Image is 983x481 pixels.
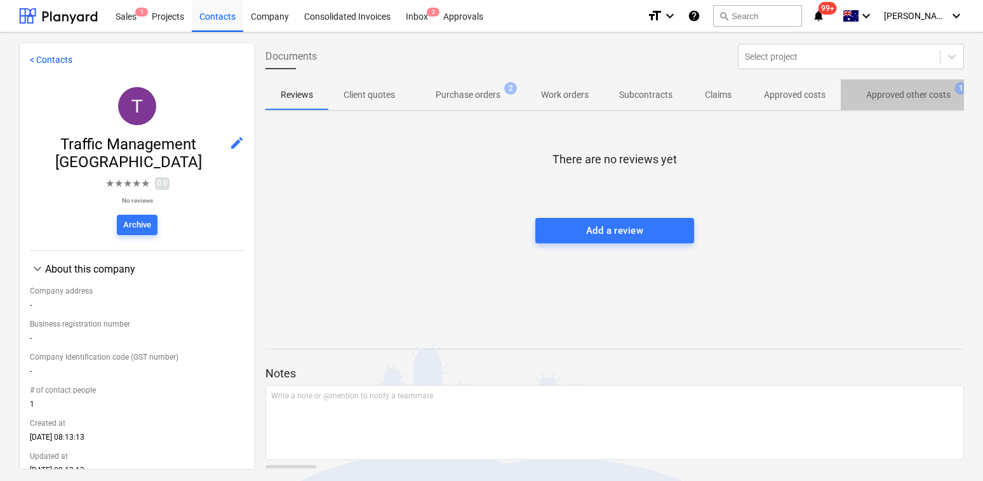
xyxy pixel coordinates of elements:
span: search [719,11,729,21]
div: - [30,367,244,381]
span: 0.0 [155,177,170,189]
p: Approved costs [764,88,826,102]
div: Archive [123,218,151,233]
p: Work orders [541,88,589,102]
i: keyboard_arrow_down [859,8,874,24]
div: 1 [30,400,244,414]
div: Business registration number [30,315,244,334]
p: Reviews [281,88,313,102]
div: About this company [30,276,244,480]
span: ★ [132,176,141,191]
span: Traffic Management [GEOGRAPHIC_DATA] [30,135,229,171]
span: ★ [114,176,123,191]
div: # of contact people [30,381,244,400]
div: Add a review [586,222,643,239]
div: - [30,334,244,348]
iframe: Chat Widget [919,420,983,481]
p: Claims [703,88,733,102]
div: [DATE] 08:13:13 [30,466,244,480]
button: Search [713,5,802,27]
div: About this company [30,261,244,276]
span: ★ [123,176,132,191]
span: 1 [954,82,967,95]
span: T [131,95,143,116]
p: Subcontracts [619,88,672,102]
div: Traffic [118,87,156,125]
span: Documents [265,49,317,64]
p: Notes [265,366,964,381]
a: < Contacts [30,55,72,65]
span: 2 [504,82,517,95]
p: Purchase orders [436,88,500,102]
i: keyboard_arrow_down [949,8,964,24]
div: Company address [30,281,244,301]
div: Company Identification code (GST number) [30,348,244,367]
i: notifications [812,8,825,24]
button: Add a review [535,218,694,243]
div: Updated at [30,447,244,466]
span: 99+ [819,2,837,15]
span: edit [229,135,244,151]
div: [DATE] 08:13:13 [30,433,244,447]
i: Knowledge base [688,8,700,24]
p: No reviews [105,196,170,205]
span: 2 [427,8,439,17]
p: There are no reviews yet [552,152,677,167]
div: Created at [30,414,244,433]
div: About this company [45,263,244,275]
p: Approved other costs [866,88,951,102]
div: - [30,301,244,315]
span: keyboard_arrow_down [30,261,45,276]
span: [PERSON_NAME] [884,11,947,21]
i: format_size [647,8,662,24]
p: Client quotes [344,88,395,102]
span: 1 [135,8,148,17]
button: Archive [117,215,157,235]
span: ★ [141,176,150,191]
span: ★ [105,176,114,191]
i: keyboard_arrow_down [662,8,678,24]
